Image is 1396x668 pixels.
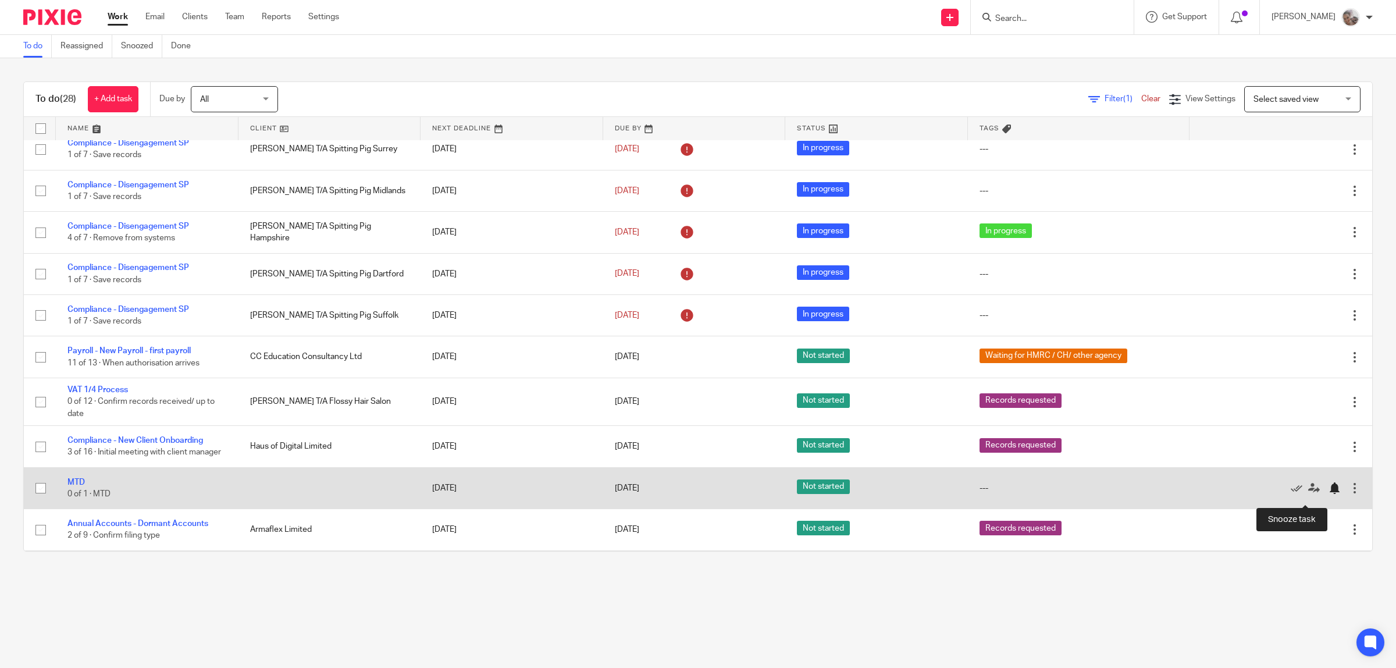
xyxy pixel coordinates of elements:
[615,525,639,534] span: [DATE]
[67,520,208,528] a: Annual Accounts - Dormant Accounts
[67,490,111,498] span: 0 of 1 · MTD
[238,550,421,592] td: WHITE NOISE TV LIMITED
[421,253,603,294] td: [DATE]
[797,393,850,408] span: Not started
[67,234,175,243] span: 4 of 7 · Remove from systems
[67,317,141,325] span: 1 of 7 · Save records
[421,426,603,467] td: [DATE]
[980,310,1178,321] div: ---
[225,11,244,23] a: Team
[1123,95,1133,103] span: (1)
[421,509,603,550] td: [DATE]
[421,378,603,425] td: [DATE]
[182,11,208,23] a: Clients
[67,386,128,394] a: VAT 1/4 Process
[23,9,81,25] img: Pixie
[1185,95,1235,103] span: View Settings
[980,349,1127,363] span: Waiting for HMRC / CH/ other agency
[980,125,999,132] span: Tags
[615,353,639,361] span: [DATE]
[67,151,141,159] span: 1 of 7 · Save records
[238,253,421,294] td: [PERSON_NAME] T/A Spitting Pig Dartford
[797,479,850,494] span: Not started
[980,438,1062,453] span: Records requested
[797,438,850,453] span: Not started
[1253,95,1319,104] span: Select saved view
[88,86,138,112] a: + Add task
[797,307,849,321] span: In progress
[615,484,639,492] span: [DATE]
[238,378,421,425] td: [PERSON_NAME] T/A Flossy Hair Salon
[238,170,421,211] td: [PERSON_NAME] T/A Spitting Pig Midlands
[797,521,850,535] span: Not started
[67,359,200,367] span: 11 of 13 · When authorisation arrives
[797,349,850,363] span: Not started
[421,212,603,253] td: [DATE]
[67,347,191,355] a: Payroll - New Payroll - first payroll
[67,305,189,314] a: Compliance - Disengagement SP
[615,398,639,406] span: [DATE]
[60,94,76,104] span: (28)
[67,436,203,445] a: Compliance - New Client Onboarding
[171,35,200,58] a: Done
[35,93,76,105] h1: To do
[238,295,421,336] td: [PERSON_NAME] T/A Spitting Pig Suffolk
[60,35,112,58] a: Reassigned
[1291,482,1308,494] a: Mark as done
[238,336,421,378] td: CC Education Consultancy Ltd
[797,182,849,197] span: In progress
[238,212,421,253] td: [PERSON_NAME] T/A Spitting Pig Hampshire
[23,35,52,58] a: To do
[67,222,189,230] a: Compliance - Disengagement SP
[797,265,849,280] span: In progress
[421,336,603,378] td: [DATE]
[980,143,1178,155] div: ---
[1105,95,1141,103] span: Filter
[615,145,639,153] span: [DATE]
[200,95,209,104] span: All
[421,170,603,211] td: [DATE]
[980,268,1178,280] div: ---
[797,223,849,238] span: In progress
[262,11,291,23] a: Reports
[67,193,141,201] span: 1 of 7 · Save records
[145,11,165,23] a: Email
[980,482,1178,494] div: ---
[308,11,339,23] a: Settings
[421,550,603,592] td: [DATE]
[980,223,1032,238] span: In progress
[108,11,128,23] a: Work
[615,311,639,319] span: [DATE]
[615,442,639,450] span: [DATE]
[67,276,141,284] span: 1 of 7 · Save records
[238,509,421,550] td: Armaflex Limited
[615,228,639,236] span: [DATE]
[1141,95,1160,103] a: Clear
[159,93,185,105] p: Due by
[980,521,1062,535] span: Records requested
[421,467,603,509] td: [DATE]
[67,449,221,457] span: 3 of 16 · Initial meeting with client manager
[980,393,1062,408] span: Records requested
[615,270,639,278] span: [DATE]
[238,129,421,170] td: [PERSON_NAME] T/A Spitting Pig Surrey
[67,264,189,272] a: Compliance - Disengagement SP
[67,181,189,189] a: Compliance - Disengagement SP
[238,426,421,467] td: Haus of Digital Limited
[615,187,639,195] span: [DATE]
[421,295,603,336] td: [DATE]
[67,397,215,418] span: 0 of 12 · Confirm records received/ up to date
[980,185,1178,197] div: ---
[67,478,85,486] a: MTD
[421,129,603,170] td: [DATE]
[67,532,160,540] span: 2 of 9 · Confirm filing type
[121,35,162,58] a: Snoozed
[797,141,849,155] span: In progress
[67,139,189,147] a: Compliance - Disengagement SP
[1341,8,1360,27] img: me.jpg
